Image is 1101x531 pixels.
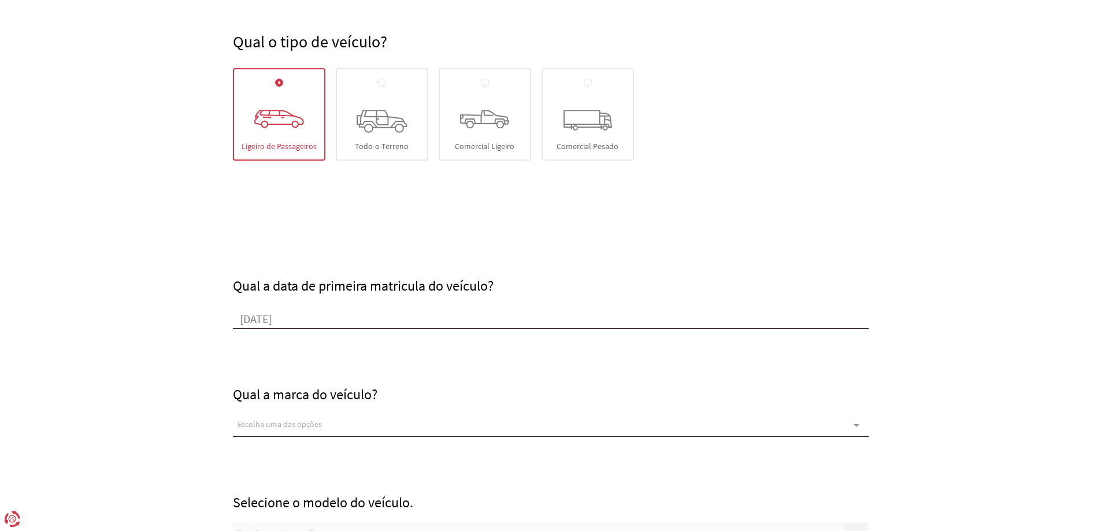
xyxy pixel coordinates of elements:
[233,493,413,511] span: Selecione o modelo do veículo.
[233,385,377,403] span: Qual a marca do veículo?
[233,32,869,51] h4: Qual o tipo de veículo?
[355,142,409,150] span: Todo-o-Terreno
[242,142,317,150] span: Ligeiro de Passageiros
[238,418,322,429] span: Escolha uma das opções
[557,142,618,150] span: Comercial Pesado
[233,277,494,295] label: Qual a data de primeira matricula do veículo?
[455,142,514,150] span: Comercial Ligeiro
[233,311,869,329] input: ex. 10/01/2015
